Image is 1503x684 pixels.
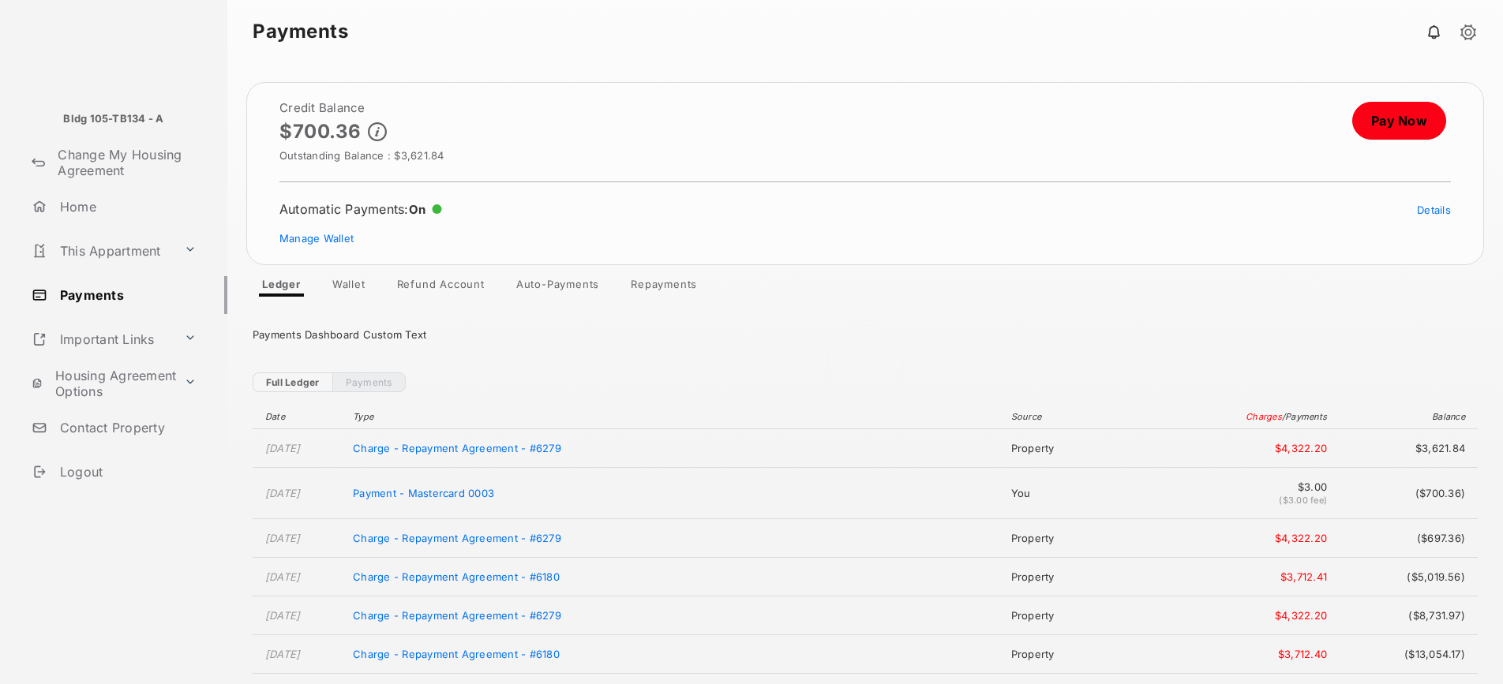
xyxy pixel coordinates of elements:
a: Home [25,188,227,226]
a: Important Links [25,320,178,358]
a: Payments [25,276,227,314]
a: Logout [25,453,227,491]
a: Change My Housing Agreement [25,144,227,181]
p: Bldg 105-TB134 - A [63,111,163,127]
a: Contact Property [25,409,227,447]
a: Housing Agreement Options [25,364,178,402]
a: This Appartment [25,232,178,270]
strong: Payments [253,22,348,41]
